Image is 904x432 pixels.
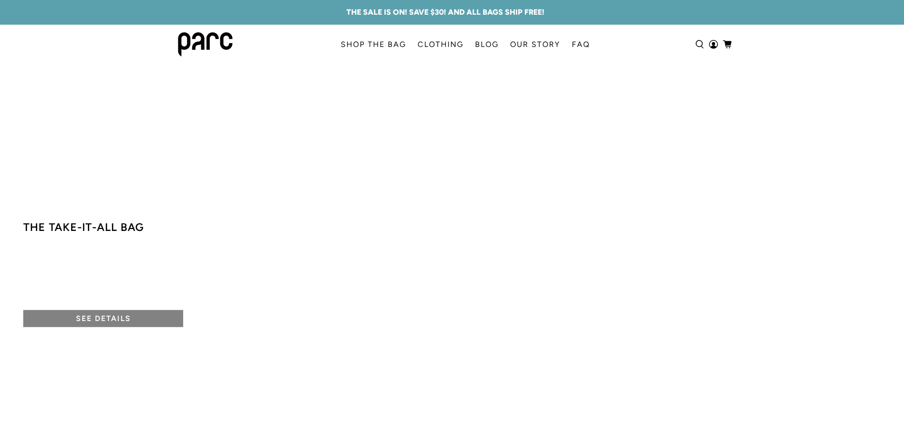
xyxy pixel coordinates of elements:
[23,289,349,299] p: ROAD, MTB, CX, GRAVEL
[469,31,504,58] a: BLOG
[23,219,349,235] h4: The take-it-all bag
[23,240,349,283] span: SHOES, HELMET, KIT, FOOD, PARTS, TOOLS & MORE
[566,31,596,58] a: FAQ
[335,25,596,64] nav: main navigation
[504,31,566,58] a: OUR STORY
[346,7,544,18] a: THE SALE IS ON! SAVE $30! AND ALL BAGS SHIP FREE!
[412,31,469,58] a: CLOTHING
[335,31,412,58] a: SHOP THE BAG
[178,32,233,56] img: parc bag logo
[23,310,183,327] a: SEE DETAILS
